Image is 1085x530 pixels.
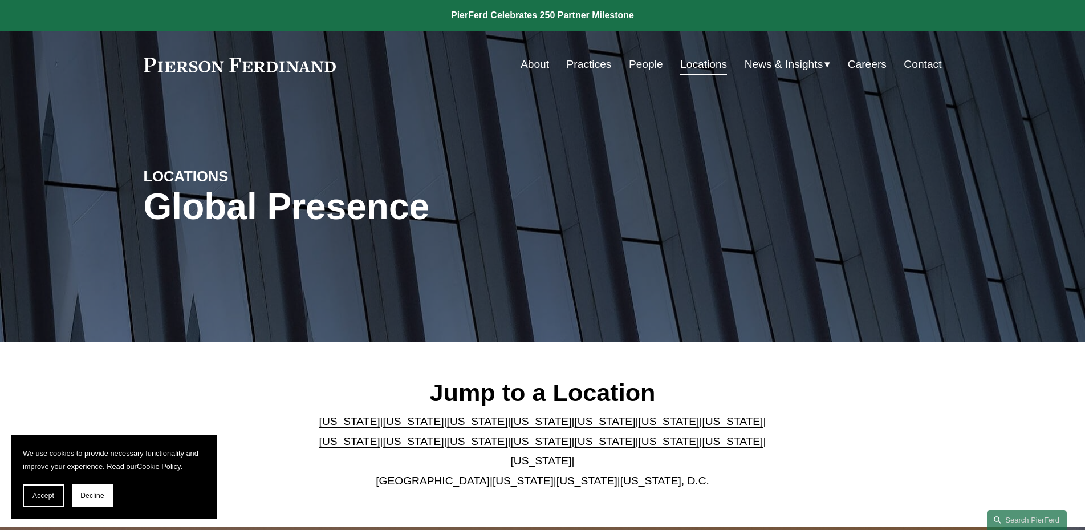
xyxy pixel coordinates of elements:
[383,435,444,447] a: [US_STATE]
[319,435,380,447] a: [US_STATE]
[680,54,727,75] a: Locations
[447,415,508,427] a: [US_STATE]
[629,54,663,75] a: People
[493,475,554,487] a: [US_STATE]
[620,475,709,487] a: [US_STATE], D.C.
[32,492,54,500] span: Accept
[137,462,181,471] a: Cookie Policy
[556,475,617,487] a: [US_STATE]
[23,484,64,507] button: Accept
[144,186,676,228] h1: Global Presence
[574,415,635,427] a: [US_STATE]
[23,447,205,473] p: We use cookies to provide necessary functionality and improve your experience. Read our .
[376,475,490,487] a: [GEOGRAPHIC_DATA]
[310,378,775,407] h2: Jump to a Location
[511,455,572,467] a: [US_STATE]
[904,54,941,75] a: Contact
[144,167,343,185] h4: LOCATIONS
[574,435,635,447] a: [US_STATE]
[72,484,113,507] button: Decline
[702,415,763,427] a: [US_STATE]
[447,435,508,447] a: [US_STATE]
[987,510,1067,530] a: Search this site
[319,415,380,427] a: [US_STATE]
[638,435,699,447] a: [US_STATE]
[511,435,572,447] a: [US_STATE]
[567,54,612,75] a: Practices
[848,54,887,75] a: Careers
[310,412,775,491] p: | | | | | | | | | | | | | | | | | |
[745,54,831,75] a: folder dropdown
[702,435,763,447] a: [US_STATE]
[638,415,699,427] a: [US_STATE]
[11,435,217,519] section: Cookie banner
[383,415,444,427] a: [US_STATE]
[745,55,823,75] span: News & Insights
[80,492,104,500] span: Decline
[521,54,549,75] a: About
[511,415,572,427] a: [US_STATE]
